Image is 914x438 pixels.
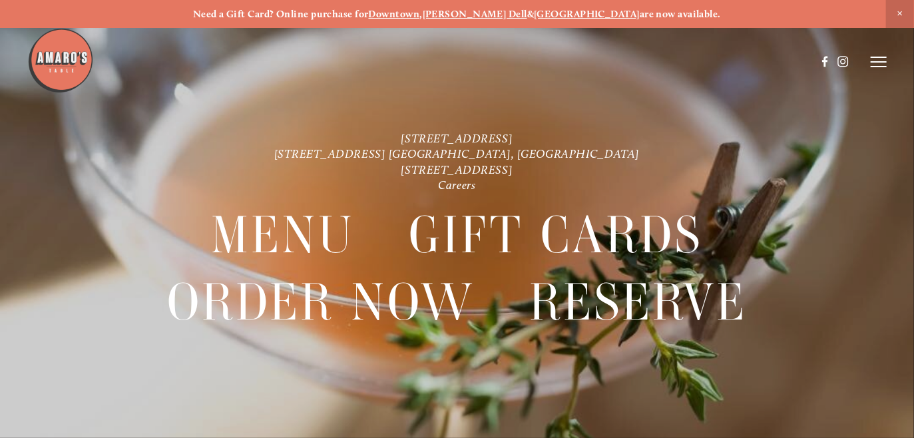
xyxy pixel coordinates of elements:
span: Order Now [167,269,475,335]
a: [STREET_ADDRESS] [401,162,513,176]
a: [STREET_ADDRESS] [401,131,513,145]
strong: are now available. [640,8,721,20]
a: Careers [439,178,476,192]
a: [GEOGRAPHIC_DATA] [534,8,640,20]
a: [STREET_ADDRESS] [GEOGRAPHIC_DATA], [GEOGRAPHIC_DATA] [274,147,640,161]
span: Reserve [529,269,747,335]
a: [PERSON_NAME] Dell [423,8,527,20]
strong: , [419,8,422,20]
strong: Need a Gift Card? Online purchase for [193,8,369,20]
a: Order Now [167,269,475,335]
a: Menu [211,202,353,268]
a: Gift Cards [409,202,703,268]
span: Gift Cards [409,202,703,269]
strong: & [527,8,534,20]
a: Reserve [529,269,747,335]
span: Menu [211,202,353,269]
a: Downtown [369,8,420,20]
img: Amaro's Table [27,27,94,94]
